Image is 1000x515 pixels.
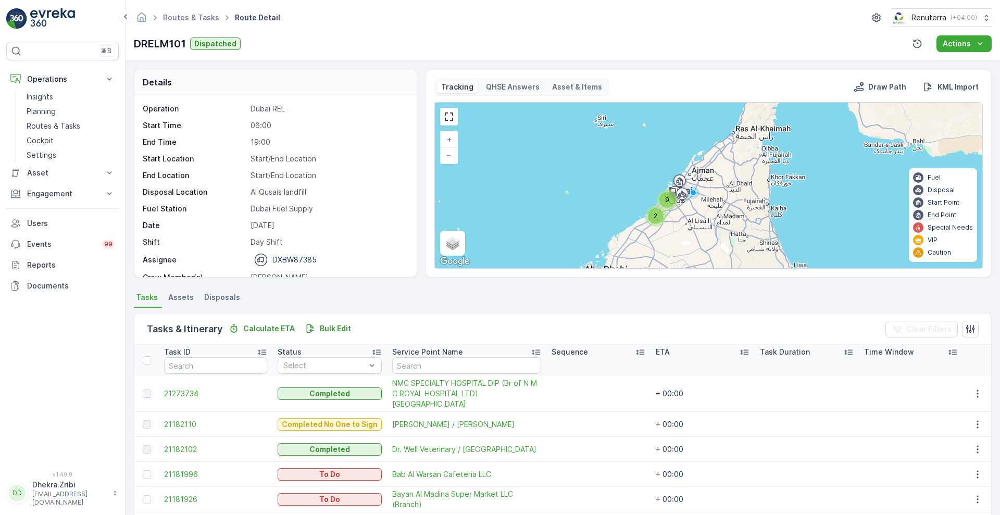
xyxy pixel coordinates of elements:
button: DDDhekra.Zribi[EMAIL_ADDRESS][DOMAIN_NAME] [6,480,119,507]
p: Disposal Location [143,187,246,197]
td: + 00:00 [651,412,755,437]
img: Google [438,255,472,268]
p: Dhekra.Zribi [32,480,107,490]
p: Fuel [928,173,941,182]
a: NMC SPECIALTY HOSPITAL DIP (Br of N M C ROYAL HOSPITAL LTD) Dubai Branch [392,378,541,409]
a: Events99 [6,234,119,255]
p: 19:00 [251,137,406,147]
p: DXBW87385 [272,255,317,265]
button: Clear Filters [885,321,958,337]
p: Dubai Fuel Supply [251,204,406,214]
span: Disposals [204,292,240,303]
p: Disposal [928,186,955,194]
p: Al Qusais landfill [251,187,406,197]
button: Engagement [6,183,119,204]
a: Zoom Out [441,147,457,163]
p: Documents [27,281,115,291]
p: Task ID [164,347,191,357]
p: Start/End Location [251,154,406,164]
p: [PERSON_NAME] [251,272,406,283]
p: Asset [27,168,98,178]
div: 2 [645,206,666,227]
img: logo_light-DOdMpM7g.png [30,8,75,29]
p: Date [143,220,246,231]
p: Fuel Station [143,204,246,214]
p: ⌘B [101,47,111,55]
p: Sequence [552,347,588,357]
span: 21181996 [164,469,267,480]
button: Asset [6,162,119,183]
p: To Do [319,469,340,480]
p: Renuterra [911,12,946,23]
p: Insights [27,92,53,102]
span: NMC SPECIALTY HOSPITAL DIP (Br of N M C ROYAL HOSPITAL LTD) [GEOGRAPHIC_DATA] [392,378,541,409]
img: Screenshot_2024-07-26_at_13.33.01.png [891,12,907,23]
span: − [446,150,452,159]
button: Completed [278,443,382,456]
span: Route Detail [233,12,282,23]
div: 9 [657,190,678,210]
a: 21181926 [164,494,267,505]
p: Draw Path [868,82,906,92]
a: Layers [441,232,464,255]
p: Tasks & Itinerary [147,322,222,336]
p: Clear Filters [906,324,952,334]
td: + 00:00 [651,462,755,487]
p: Status [278,347,302,357]
a: Dr. Well Veterinary / Jumeirah [392,444,541,455]
a: Insights [22,90,119,104]
a: Yoko Sizzler / Barsha [392,419,541,430]
p: Task Duration [760,347,810,357]
p: [DATE] [251,220,406,231]
p: Users [27,218,115,229]
p: Engagement [27,189,98,199]
p: Completed No One to Sign [282,419,378,430]
p: Actions [943,39,971,49]
a: 21182110 [164,419,267,430]
input: Search [164,357,267,374]
a: Bab Al Warsan Cafeteria LLC [392,469,541,480]
button: Bulk Edit [301,322,355,335]
a: Planning [22,104,119,119]
p: Routes & Tasks [27,121,80,131]
button: To Do [278,493,382,506]
p: Completed [309,444,350,455]
a: Bayan Al Madina Super Market LLC (Branch) [392,489,541,510]
a: Documents [6,275,119,296]
p: Reports [27,260,115,270]
button: To Do [278,468,382,481]
span: Tasks [136,292,158,303]
p: Day Shift [251,237,406,247]
td: + 00:00 [651,376,755,412]
td: + 00:00 [651,487,755,512]
td: + 00:00 [651,437,755,462]
p: Cockpit [27,135,54,146]
a: Routes & Tasks [22,119,119,133]
p: Service Point Name [392,347,463,357]
p: Asset & Items [552,82,602,92]
a: Cockpit [22,133,119,148]
div: DD [9,485,26,501]
p: Caution [928,248,951,257]
p: To Do [319,494,340,505]
p: Events [27,239,96,249]
span: 21273734 [164,388,267,399]
p: Completed [309,388,350,399]
a: Homepage [136,16,147,24]
p: ETA [656,347,670,357]
div: 0 [435,103,982,268]
button: Dispatched [190,37,241,50]
p: Assignee [143,255,177,265]
span: 21182102 [164,444,267,455]
a: Settings [22,148,119,162]
button: Actions [936,35,992,52]
div: Toggle Row Selected [143,495,151,504]
a: Open this area in Google Maps (opens a new window) [438,255,472,268]
p: Bulk Edit [320,323,351,334]
button: Completed [278,387,382,400]
span: Assets [168,292,194,303]
p: Settings [27,150,56,160]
